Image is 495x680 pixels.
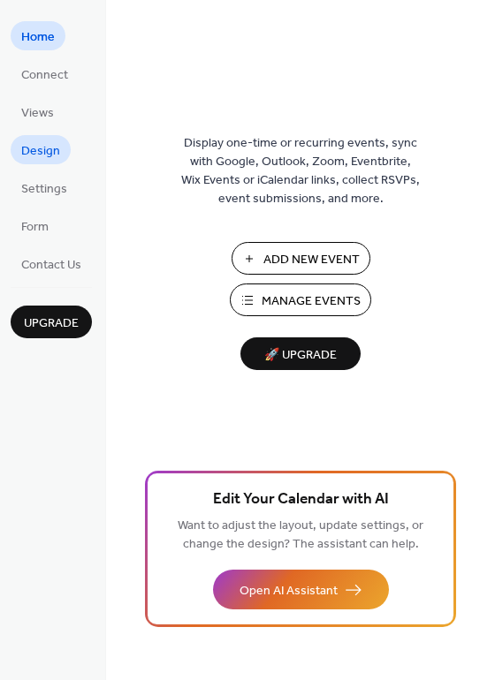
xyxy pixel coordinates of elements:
a: Design [11,135,71,164]
a: Settings [11,173,78,202]
span: 🚀 Upgrade [251,344,350,367]
span: Want to adjust the layout, update settings, or change the design? The assistant can help. [178,514,423,556]
a: Views [11,97,65,126]
span: Settings [21,180,67,199]
span: Edit Your Calendar with AI [213,487,389,512]
a: Connect [11,59,79,88]
span: Design [21,142,60,161]
span: Manage Events [262,292,361,311]
span: Display one-time or recurring events, sync with Google, Outlook, Zoom, Eventbrite, Wix Events or ... [181,134,420,208]
span: Views [21,104,54,123]
span: Upgrade [24,314,79,333]
button: Open AI Assistant [213,570,389,609]
button: 🚀 Upgrade [240,337,361,370]
a: Contact Us [11,249,92,278]
button: Add New Event [232,242,370,275]
span: Contact Us [21,256,81,275]
span: Home [21,28,55,47]
button: Upgrade [11,306,92,338]
span: Open AI Assistant [240,582,338,601]
a: Form [11,211,59,240]
a: Home [11,21,65,50]
button: Manage Events [230,283,371,316]
span: Connect [21,66,68,85]
span: Add New Event [263,251,360,269]
span: Form [21,218,49,237]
